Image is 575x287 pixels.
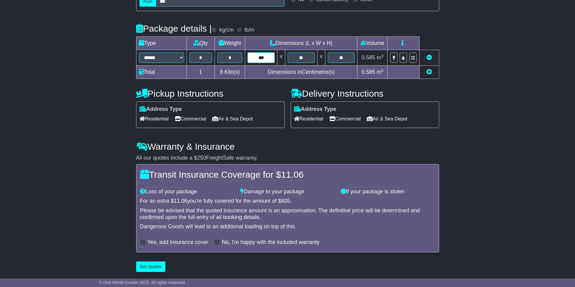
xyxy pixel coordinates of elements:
[426,69,432,75] a: Add new item
[174,198,187,204] span: 11.06
[367,114,407,123] span: Air & Sea Depot
[139,114,169,123] span: Residential
[212,114,253,123] span: Air & Sea Depot
[215,37,245,50] td: Weight
[140,170,435,179] h4: Transit Insurance Coverage for $
[381,68,384,73] sup: 3
[426,55,432,61] a: Remove this item
[220,69,223,75] span: 8
[136,23,212,33] h4: Package details |
[381,54,384,58] sup: 3
[294,106,337,113] label: Address Type
[291,89,439,98] h4: Delivery Instructions
[219,27,234,33] label: kg/cm
[99,280,186,285] span: © One World Courier 2025. All rights reserved.
[197,155,206,161] span: 250
[357,37,388,50] td: Volume
[140,207,435,220] div: Please be advised that the quoted insurance amount is an approximation. The definitive price will...
[136,155,439,161] div: All our quotes include a $ FreightSafe warranty.
[137,189,238,195] div: Loss of your package
[136,66,187,79] td: Total
[329,114,361,123] span: Commercial
[136,89,285,98] h4: Pickup Instructions
[187,37,215,50] td: Qty
[377,69,384,75] span: m
[338,189,438,195] div: If your package is stolen
[139,106,182,113] label: Address Type
[140,198,435,204] div: For an extra $ you're fully covered for the amount of $ .
[277,50,285,66] td: x
[222,239,320,246] label: No, I'm happy with the included warranty
[377,55,384,61] span: m
[362,69,375,75] span: 0.585
[136,142,439,151] h4: Warranty & Insurance
[237,189,338,195] div: Damage to your package
[294,114,323,123] span: Residential
[215,66,245,79] td: Kilo(s)
[362,55,375,61] span: 0.585
[148,239,208,246] label: Yes, add insurance cover
[136,261,166,272] button: Get Quotes
[244,27,254,33] label: lb/in
[281,170,304,179] span: 11.06
[187,66,215,79] td: 1
[245,37,357,50] td: Dimensions (L x W x H)
[175,114,206,123] span: Commercial
[136,37,187,50] td: Type
[281,198,290,204] span: 605
[245,66,357,79] td: Dimensions in Centimetre(s)
[317,50,325,66] td: x
[140,223,435,230] div: Dangerous Goods will lead to an additional loading on top of this.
